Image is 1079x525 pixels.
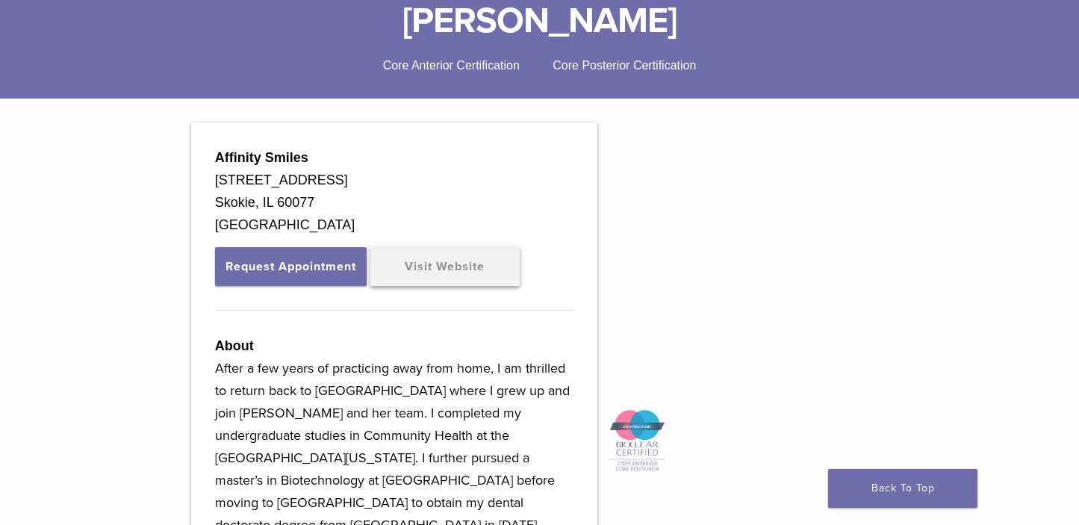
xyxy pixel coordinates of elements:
[383,59,520,72] span: Core Anterior Certification
[828,469,977,508] a: Back To Top
[13,3,1066,39] h1: [PERSON_NAME]
[215,247,367,286] button: Request Appointment
[215,338,254,353] strong: About
[609,409,665,473] img: Icon
[215,150,308,165] strong: Affinity Smiles
[553,59,696,72] span: Core Posterior Certification
[215,169,573,191] div: [STREET_ADDRESS]
[370,247,520,286] a: Visit Website
[215,191,573,236] div: Skokie, IL 60077 [GEOGRAPHIC_DATA]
